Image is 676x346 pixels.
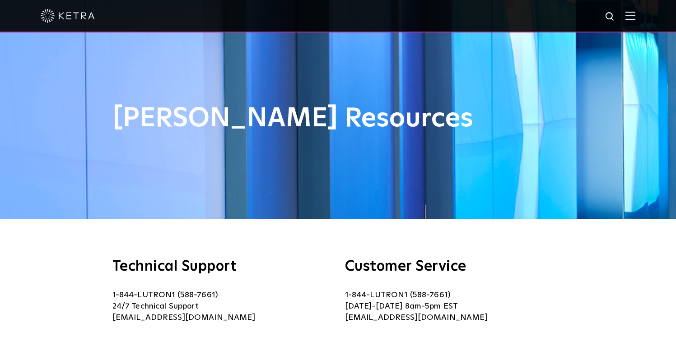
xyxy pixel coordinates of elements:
h3: Customer Service [345,259,564,274]
h1: [PERSON_NAME] Resources [112,104,564,134]
img: ketra-logo-2019-white [41,9,95,23]
a: [EMAIL_ADDRESS][DOMAIN_NAME] [112,314,255,322]
p: 1-844-LUTRON1 (588-7661) 24/7 Technical Support [112,290,331,323]
img: Hamburger%20Nav.svg [625,11,635,20]
img: search icon [605,11,616,23]
p: 1-844-LUTRON1 (588-7661) [DATE]-[DATE] 8am-5pm EST [EMAIL_ADDRESS][DOMAIN_NAME] [345,290,564,323]
h3: Technical Support [112,259,331,274]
